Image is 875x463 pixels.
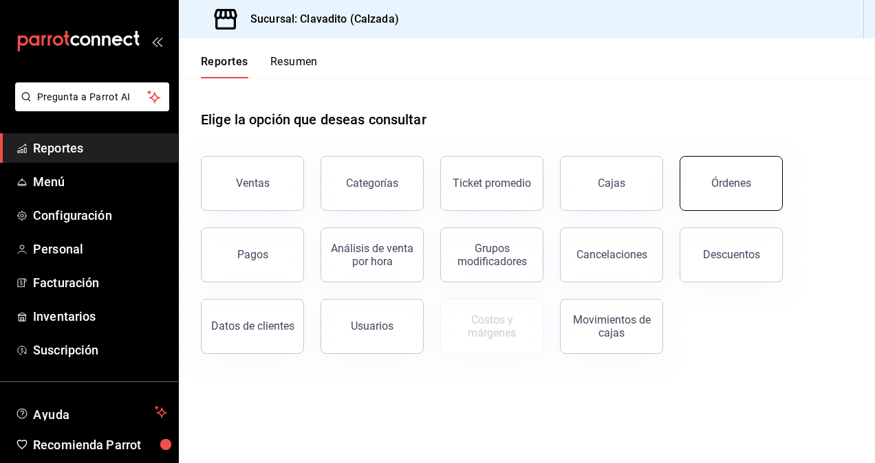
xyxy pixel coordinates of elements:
[211,319,294,332] div: Datos de clientes
[453,177,531,190] div: Ticket promedio
[33,139,167,157] span: Reportes
[10,100,169,114] a: Pregunta a Parrot AI
[15,82,169,111] button: Pregunta a Parrot AI
[270,55,318,78] button: Resumen
[236,177,270,190] div: Ventas
[569,313,654,339] div: Movimientos de cajas
[440,299,543,354] button: Contrata inventarios para ver este reporte
[33,404,149,420] span: Ayuda
[33,341,167,359] span: Suscripción
[330,242,415,268] div: Análisis de venta por hora
[33,436,167,454] span: Recomienda Parrot
[346,177,398,190] div: Categorías
[201,109,426,130] h1: Elige la opción que deseas consultar
[440,156,543,211] button: Ticket promedio
[201,55,318,78] div: navigation tabs
[560,227,663,282] button: Cancelaciones
[201,55,248,78] button: Reportes
[201,299,304,354] button: Datos de clientes
[449,313,534,339] div: Costos y márgenes
[703,248,760,261] div: Descuentos
[33,240,167,258] span: Personal
[321,156,424,211] button: Categorías
[33,172,167,191] span: Menú
[321,299,424,354] button: Usuarios
[33,307,167,326] span: Inventarios
[576,248,647,261] div: Cancelaciones
[711,177,751,190] div: Órdenes
[680,156,783,211] button: Órdenes
[33,206,167,225] span: Configuración
[37,90,148,104] span: Pregunta a Parrot AI
[680,227,783,282] button: Descuentos
[560,299,663,354] button: Movimientos de cajas
[440,227,543,282] button: Grupos modificadores
[449,242,534,268] div: Grupos modificadores
[560,156,663,211] button: Cajas
[201,156,304,211] button: Ventas
[237,248,268,261] div: Pagos
[598,177,625,190] div: Cajas
[239,11,399,27] h3: Sucursal: Clavadito (Calzada)
[33,273,167,292] span: Facturación
[321,227,424,282] button: Análisis de venta por hora
[151,36,162,47] button: open_drawer_menu
[351,319,393,332] div: Usuarios
[201,227,304,282] button: Pagos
